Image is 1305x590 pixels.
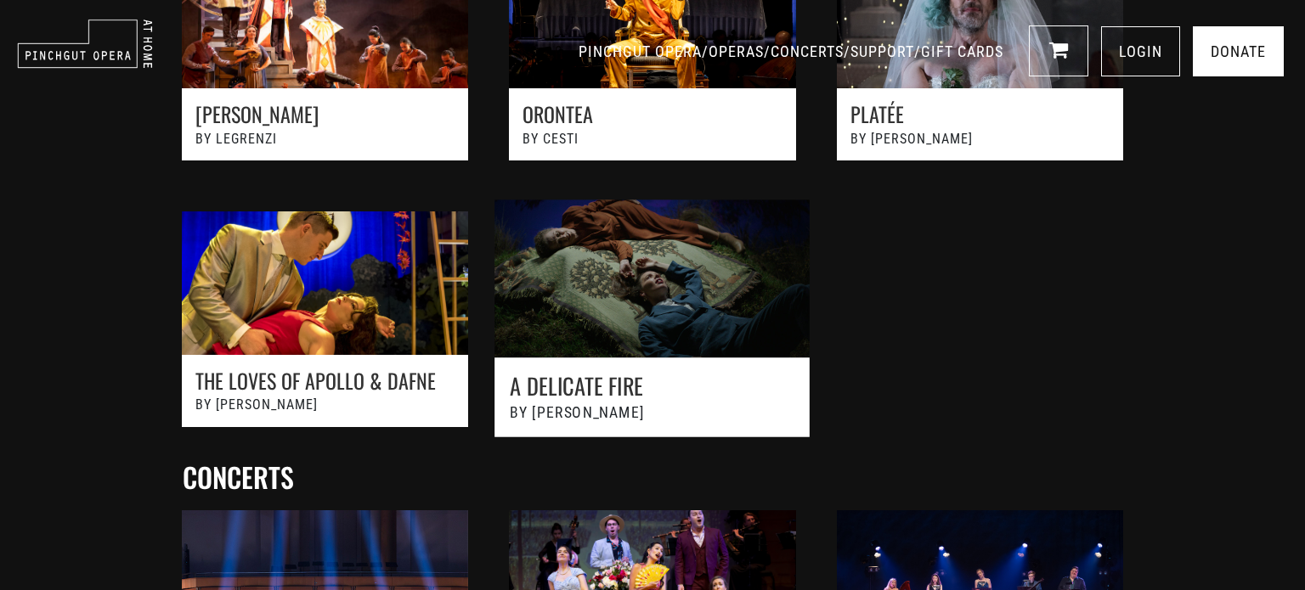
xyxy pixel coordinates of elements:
[183,461,1130,493] h2: concerts
[850,42,914,60] a: SUPPORT
[17,19,153,69] img: pinchgut_at_home_negative_logo.svg
[771,42,844,60] a: CONCERTS
[709,42,764,60] a: OPERAS
[1101,26,1180,76] a: LOGIN
[579,42,702,60] a: PINCHGUT OPERA
[921,42,1003,60] a: GIFT CARDS
[1193,26,1284,76] a: Donate
[579,42,1008,60] span: / / / /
